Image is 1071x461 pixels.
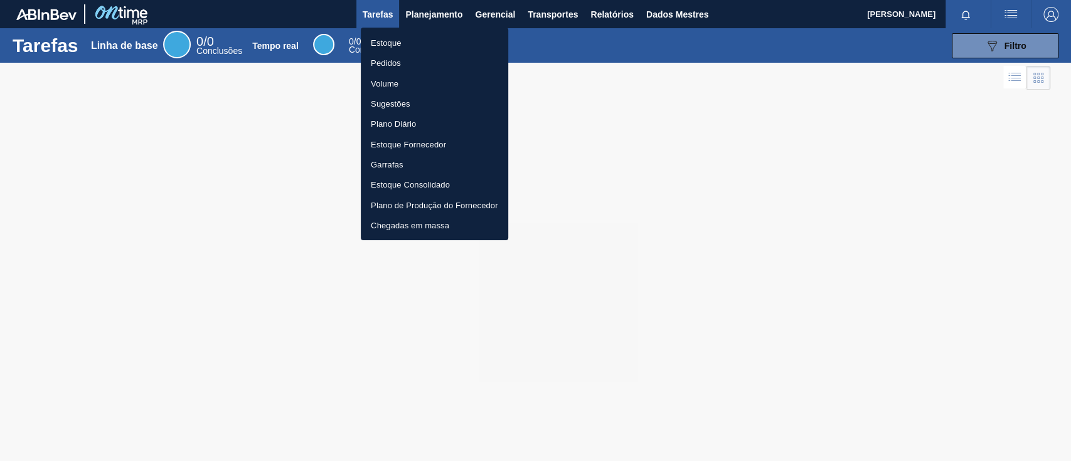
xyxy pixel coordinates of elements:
[371,119,416,129] font: Plano Diário
[361,114,508,134] a: Plano Diário
[371,99,410,109] font: Sugestões
[361,33,508,53] a: Estoque
[371,78,398,88] font: Volume
[361,134,508,154] a: Estoque Fornecedor
[361,154,508,174] a: Garrafas
[371,160,403,169] font: Garrafas
[371,58,401,68] font: Pedidos
[361,93,508,114] a: Sugestões
[361,215,508,235] a: Chegadas em massa
[371,221,449,230] font: Chegadas em massa
[361,195,508,215] a: Plano de Produção do Fornecedor
[371,38,402,48] font: Estoque
[371,139,446,149] font: Estoque Fornecedor
[361,53,508,73] a: Pedidos
[361,174,508,194] a: Estoque Consolidado
[361,73,508,93] a: Volume
[371,200,498,209] font: Plano de Produção do Fornecedor
[371,180,450,189] font: Estoque Consolidado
